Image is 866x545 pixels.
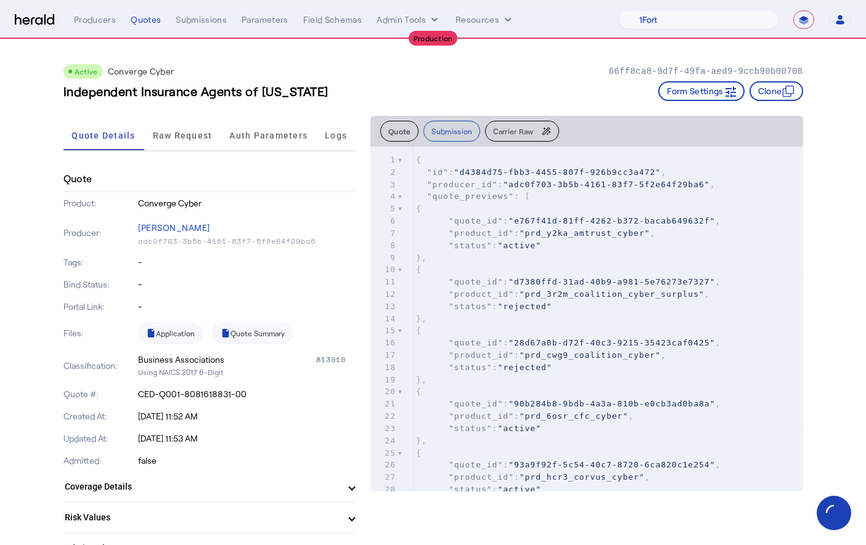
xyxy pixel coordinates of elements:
span: Quote Details [71,131,135,140]
span: : [416,485,541,494]
p: Portal Link: [63,301,136,313]
span: "rejected" [497,302,552,311]
span: { [416,155,422,164]
span: "quote_previews" [427,192,514,201]
span: "product_id" [449,289,514,299]
span: : , [416,338,721,347]
button: Carrier Raw [485,121,558,142]
div: 6 [370,215,398,227]
div: 12 [370,288,398,301]
span: { [416,387,422,396]
span: "prd_6osr_cfc_cyber" [520,411,629,421]
span: Active [75,67,98,76]
p: Admitted: [63,454,136,467]
div: Producers [74,14,116,26]
span: "quote_id" [449,460,503,469]
button: Clone [750,81,803,101]
span: "prd_cwg9_coalition_cyber" [520,350,661,360]
span: : , [416,350,666,360]
span: "e767f41d-81ff-4262-b372-bacab649632f" [509,216,715,225]
button: Quote [380,121,419,142]
span: "status" [449,302,492,311]
span: : , [416,228,655,238]
div: 17 [370,349,398,361]
span: Carrier Raw [493,127,533,135]
mat-expansion-panel-header: Risk Values [63,503,356,532]
p: [DATE] 11:52 AM [138,410,356,422]
p: Updated At: [63,432,136,445]
span: "rejected" [497,363,552,372]
div: 18 [370,361,398,374]
mat-expansion-panel-header: Coverage Details [63,472,356,501]
span: "product_id" [449,350,514,360]
div: 4 [370,190,398,203]
span: : , [416,277,721,286]
span: { [416,265,422,274]
div: Submissions [176,14,227,26]
span: "quote_id" [449,399,503,408]
div: Quotes [131,14,161,26]
p: CED-Q001-8081618831-00 [138,388,356,400]
span: "prd_hcr3_corvus_cyber" [520,472,645,482]
span: "90b284b8-9bdb-4a3a-810b-e0cb3ad0ba8a" [509,399,715,408]
h3: Independent Insurance Agents of [US_STATE] [63,83,329,100]
div: 27 [370,471,398,483]
span: "product_id" [449,228,514,238]
span: : , [416,216,721,225]
div: 7 [370,227,398,240]
div: 3 [370,179,398,191]
button: Resources dropdown menu [455,14,514,26]
p: false [138,454,356,467]
span: "producer_id" [427,180,498,189]
mat-panel-title: Coverage Details [65,480,340,493]
p: - [138,278,356,291]
span: "prd_3r2m_coalition_cyber_surplus" [520,289,705,299]
p: 66ff8ca8-9d7f-49fa-aed9-9ccb90b00708 [608,65,803,78]
p: Using NAICS 2017 6-Digit [138,366,356,378]
span: "active" [497,241,541,250]
div: 813910 [316,353,356,366]
span: : [416,241,541,250]
p: Created At: [63,410,136,422]
div: 24 [370,435,398,447]
p: Classification: [63,360,136,372]
div: 13 [370,301,398,313]
span: "active" [497,485,541,494]
div: 28 [370,483,398,496]
div: 16 [370,337,398,349]
span: : , [416,180,716,189]
span: : , [416,460,721,469]
p: - [138,256,356,268]
span: "quote_id" [449,338,503,347]
p: [PERSON_NAME] [138,219,356,236]
span: "d4384d75-fbb3-4455-807f-926b9cc3a472" [454,168,661,177]
span: "93a9f92f-5c54-40c7-8720-6ca820c1e254" [509,460,715,469]
div: Parameters [242,14,288,26]
span: : [416,302,552,311]
p: - [138,301,356,313]
div: 1 [370,154,398,166]
div: 5 [370,203,398,215]
div: 9 [370,252,398,264]
span: Auth Parameters [229,131,308,140]
p: Converge Cyber [138,197,356,209]
div: 19 [370,374,398,386]
herald-code-block: quote [370,147,803,491]
span: { [416,204,422,213]
div: 8 [370,240,398,252]
div: 22 [370,410,398,422]
div: 25 [370,447,398,459]
span: : , [416,289,710,299]
p: adc0f703-3b5b-4161-83f7-5f2e64f29ba6 [138,236,356,246]
span: : , [416,168,666,177]
a: Application [138,323,203,344]
a: Quote Summary [213,323,293,344]
div: 26 [370,459,398,471]
span: "product_id" [449,411,514,421]
p: Bind Status: [63,278,136,291]
div: Field Schemas [303,14,362,26]
span: Raw Request [153,131,213,140]
p: Quote #: [63,388,136,400]
span: : , [416,399,721,408]
span: "id" [427,168,449,177]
